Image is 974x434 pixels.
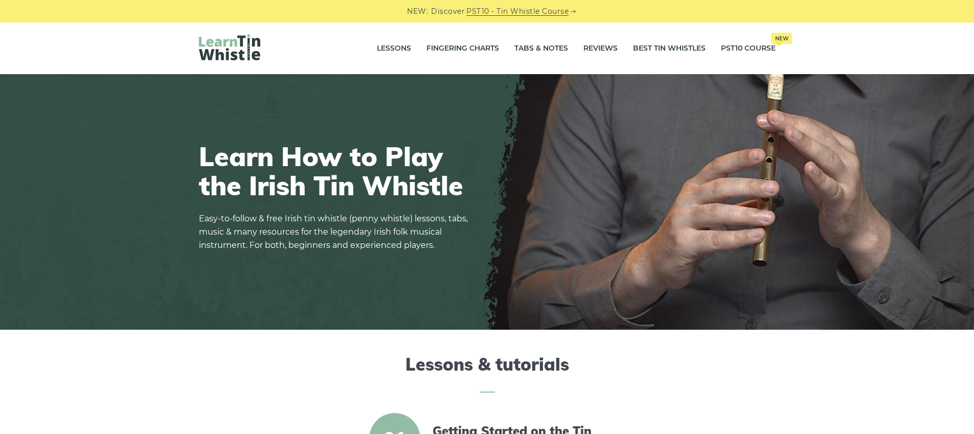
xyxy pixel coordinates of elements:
p: Easy-to-follow & free Irish tin whistle (penny whistle) lessons, tabs, music & many resources for... [199,212,475,252]
span: New [771,33,792,44]
h2: Lessons & tutorials [199,354,776,393]
img: LearnTinWhistle.com [199,34,260,60]
a: Best Tin Whistles [633,36,706,61]
h1: Learn How to Play the Irish Tin Whistle [199,142,475,200]
a: Lessons [377,36,411,61]
a: Tabs & Notes [514,36,568,61]
a: Reviews [583,36,618,61]
a: Fingering Charts [426,36,499,61]
a: PST10 CourseNew [721,36,776,61]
